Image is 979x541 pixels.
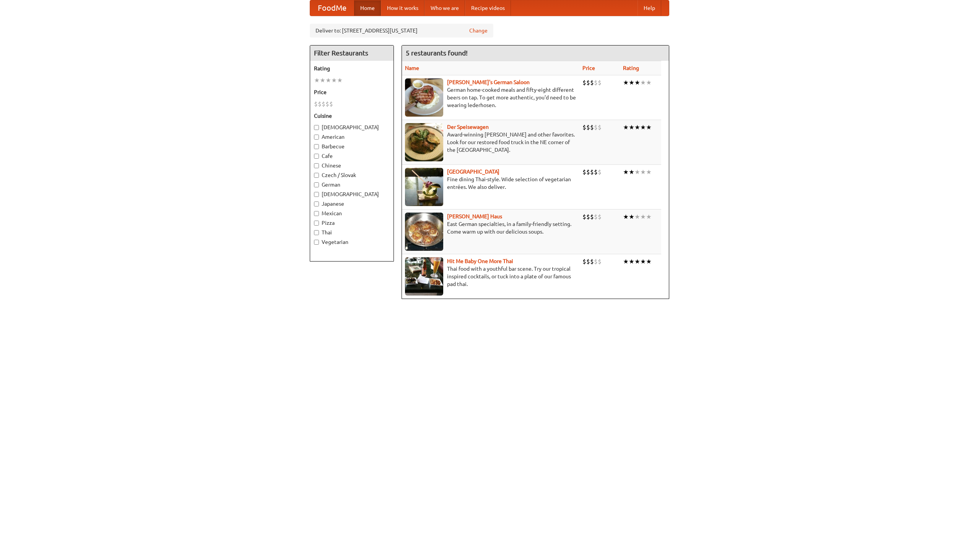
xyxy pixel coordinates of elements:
img: esthers.jpg [405,78,443,117]
input: Barbecue [314,144,319,149]
li: ★ [634,78,640,87]
img: kohlhaus.jpg [405,213,443,251]
label: Japanese [314,200,390,208]
h4: Filter Restaurants [310,45,394,61]
h5: Cuisine [314,112,390,120]
a: Hit Me Baby One More Thai [447,258,513,264]
li: ★ [640,78,646,87]
a: Home [354,0,381,16]
input: Chinese [314,163,319,168]
label: Cafe [314,152,390,160]
label: [DEMOGRAPHIC_DATA] [314,190,390,198]
li: $ [594,257,598,266]
input: Vegetarian [314,240,319,245]
li: $ [582,257,586,266]
li: $ [586,168,590,176]
li: ★ [331,76,337,84]
h5: Rating [314,65,390,72]
li: ★ [623,78,629,87]
li: $ [594,168,598,176]
li: ★ [634,257,640,266]
img: satay.jpg [405,168,443,206]
label: American [314,133,390,141]
label: Thai [314,229,390,236]
li: ★ [320,76,325,84]
input: Thai [314,230,319,235]
input: [DEMOGRAPHIC_DATA] [314,125,319,130]
li: $ [590,123,594,132]
input: Pizza [314,221,319,226]
li: $ [322,100,325,108]
a: Name [405,65,419,71]
li: ★ [640,257,646,266]
b: [PERSON_NAME]'s German Saloon [447,79,530,85]
img: babythai.jpg [405,257,443,296]
li: $ [325,100,329,108]
li: $ [590,168,594,176]
a: [PERSON_NAME] Haus [447,213,502,219]
li: ★ [646,78,652,87]
p: Fine dining Thai-style. Wide selection of vegetarian entrées. We also deliver. [405,175,576,191]
li: ★ [646,168,652,176]
a: How it works [381,0,424,16]
p: East German specialties, in a family-friendly setting. Come warm up with our delicious soups. [405,220,576,236]
li: $ [582,78,586,87]
a: Recipe videos [465,0,511,16]
input: [DEMOGRAPHIC_DATA] [314,192,319,197]
label: Barbecue [314,143,390,150]
input: Czech / Slovak [314,173,319,178]
li: $ [598,213,602,221]
li: $ [598,257,602,266]
li: ★ [629,213,634,221]
li: ★ [640,213,646,221]
li: $ [594,123,598,132]
p: Thai food with a youthful bar scene. Try our tropical inspired cocktails, or tuck into a plate of... [405,265,576,288]
li: ★ [623,168,629,176]
li: $ [586,78,590,87]
input: Mexican [314,211,319,216]
input: Cafe [314,154,319,159]
a: Who we are [424,0,465,16]
li: ★ [314,76,320,84]
label: Chinese [314,162,390,169]
li: $ [582,213,586,221]
li: ★ [623,257,629,266]
li: $ [329,100,333,108]
li: ★ [634,168,640,176]
li: $ [598,78,602,87]
li: $ [582,123,586,132]
li: ★ [640,123,646,132]
b: [GEOGRAPHIC_DATA] [447,169,499,175]
li: $ [594,78,598,87]
li: $ [586,213,590,221]
label: Pizza [314,219,390,227]
li: ★ [623,123,629,132]
ng-pluralize: 5 restaurants found! [406,49,468,57]
label: Vegetarian [314,238,390,246]
a: Price [582,65,595,71]
li: $ [318,100,322,108]
label: Czech / Slovak [314,171,390,179]
li: $ [598,123,602,132]
li: $ [590,78,594,87]
li: ★ [640,168,646,176]
a: Change [469,27,488,34]
img: speisewagen.jpg [405,123,443,161]
a: Rating [623,65,639,71]
li: ★ [623,213,629,221]
a: FoodMe [310,0,354,16]
li: $ [586,257,590,266]
input: German [314,182,319,187]
li: ★ [629,123,634,132]
li: $ [594,213,598,221]
li: ★ [646,257,652,266]
li: ★ [337,76,343,84]
p: German home-cooked meals and fifty-eight different beers on tap. To get more authentic, you'd nee... [405,86,576,109]
h5: Price [314,88,390,96]
li: ★ [325,76,331,84]
a: Der Speisewagen [447,124,489,130]
label: Mexican [314,210,390,217]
